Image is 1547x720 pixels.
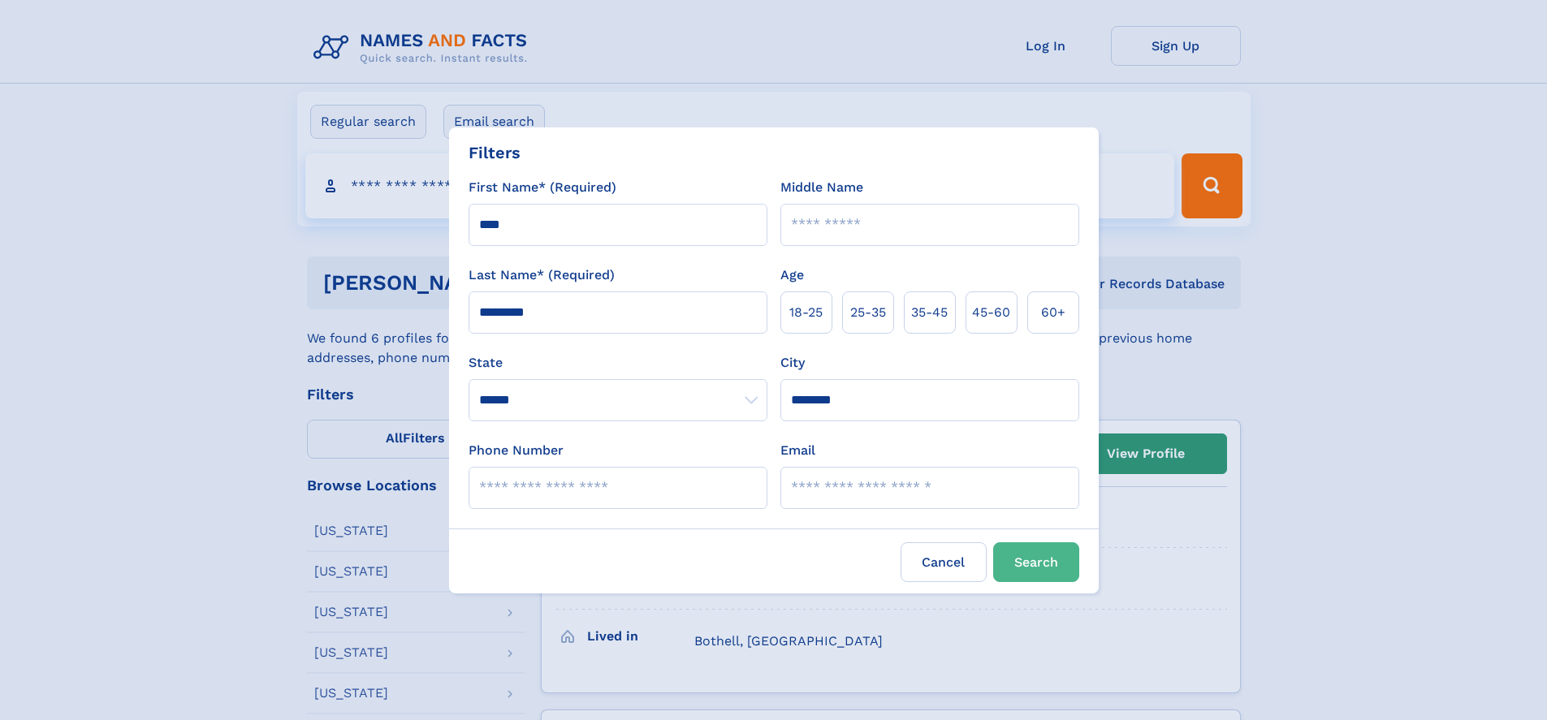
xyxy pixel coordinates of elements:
[780,441,815,460] label: Email
[1041,303,1065,322] span: 60+
[469,353,767,373] label: State
[780,178,863,197] label: Middle Name
[911,303,948,322] span: 35‑45
[850,303,886,322] span: 25‑35
[780,265,804,285] label: Age
[780,353,805,373] label: City
[469,265,615,285] label: Last Name* (Required)
[993,542,1079,582] button: Search
[469,140,521,165] div: Filters
[469,441,564,460] label: Phone Number
[469,178,616,197] label: First Name* (Required)
[901,542,987,582] label: Cancel
[972,303,1010,322] span: 45‑60
[789,303,823,322] span: 18‑25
